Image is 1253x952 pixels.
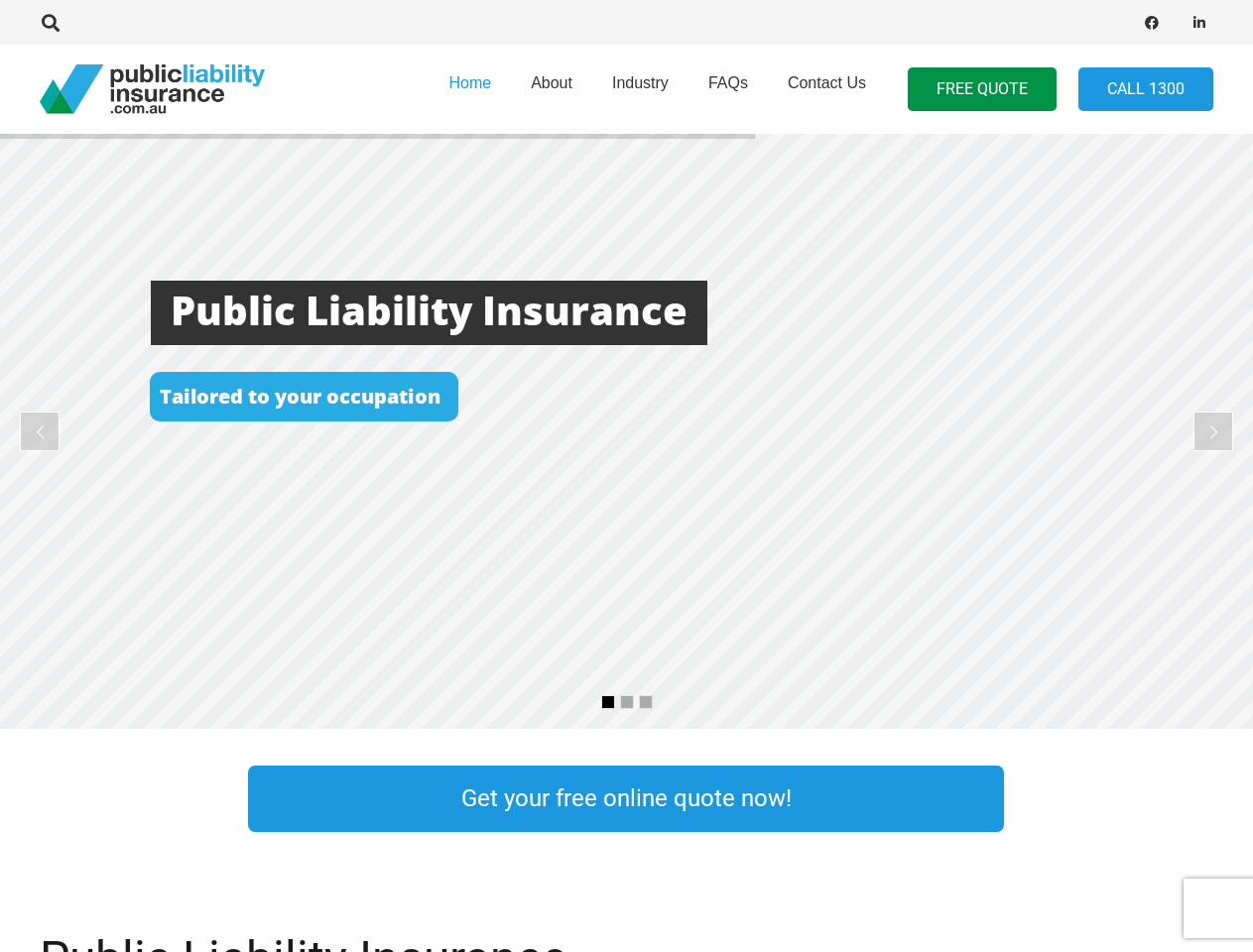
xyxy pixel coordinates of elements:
[689,39,768,140] a: FAQs
[40,64,265,114] a: pli_logotransparent
[448,74,491,91] span: Home
[788,74,866,91] span: Contact Us
[511,39,592,140] a: About
[1044,761,1252,837] a: Link
[31,14,70,32] a: Search
[708,74,748,91] span: FAQs
[768,39,886,140] a: Contact Us
[592,39,689,140] a: Industry
[1138,9,1166,37] a: Facebook
[248,766,1004,832] a: Get your free online quote now!
[1078,67,1213,112] a: Call 1300
[531,74,572,91] span: About
[1186,9,1213,37] a: LinkedIn
[908,67,1057,112] a: FREE QUOTE
[612,74,669,91] span: Industry
[429,39,511,140] a: Home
